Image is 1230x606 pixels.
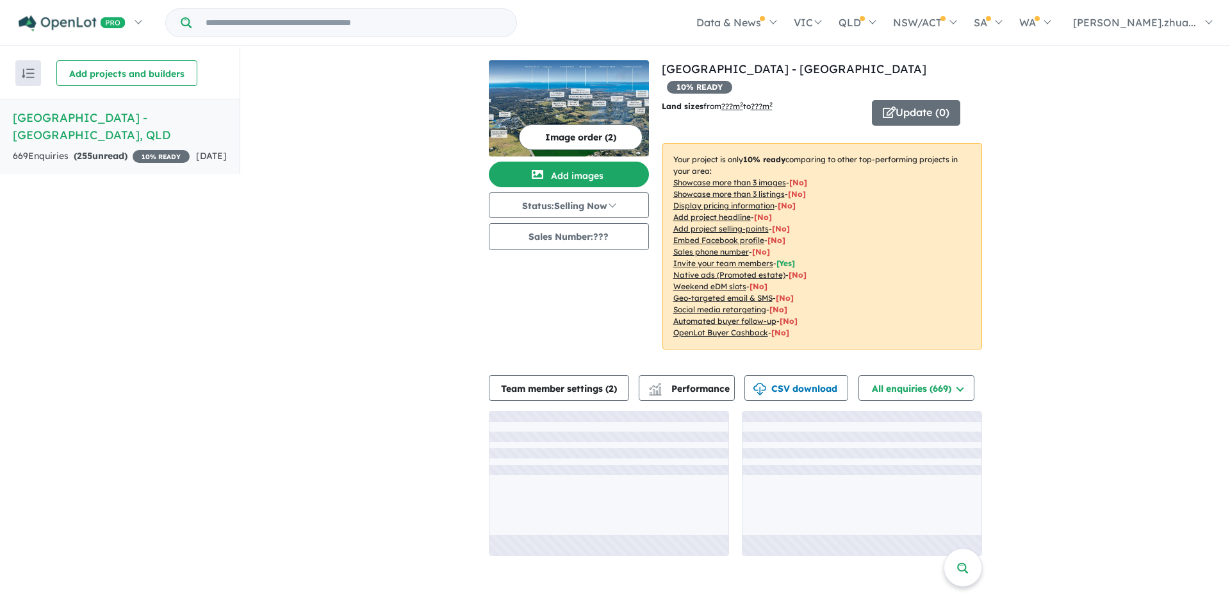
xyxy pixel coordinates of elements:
[13,109,227,144] h5: [GEOGRAPHIC_DATA] - [GEOGRAPHIC_DATA] , QLD
[872,100,960,126] button: Update (0)
[77,150,92,162] span: 255
[74,150,127,162] strong: ( unread)
[752,247,770,257] span: [ No ]
[662,62,926,76] a: [GEOGRAPHIC_DATA] - [GEOGRAPHIC_DATA]
[673,178,786,187] u: Showcase more than 3 images
[489,375,629,401] button: Team member settings (2)
[1073,16,1196,29] span: [PERSON_NAME].zhua...
[649,387,662,395] img: bar-chart.svg
[133,150,190,163] span: 10 % READY
[489,60,649,156] img: PARC Thornlands Estate - Thornlands
[673,270,785,280] u: Native ads (Promoted estate)
[789,178,807,187] span: [ No ]
[769,101,773,108] sup: 2
[673,247,749,257] u: Sales phone number
[673,316,776,326] u: Automated buyer follow-up
[778,201,796,210] span: [ No ]
[519,124,643,150] button: Image order (2)
[776,293,794,303] span: [No]
[744,375,848,401] button: CSV download
[750,282,767,291] span: [No]
[780,316,798,326] span: [No]
[721,101,743,111] u: ??? m
[769,305,787,314] span: [No]
[673,212,751,222] u: Add project headline
[196,150,227,162] span: [DATE]
[13,149,190,164] div: 669 Enquir ies
[776,258,795,268] span: [ Yes ]
[56,60,197,86] button: Add projects and builders
[858,375,974,401] button: All enquiries (669)
[649,383,660,390] img: line-chart.svg
[673,305,766,314] u: Social media retargeting
[673,201,775,210] u: Display pricing information
[743,101,773,111] span: to
[489,162,649,187] button: Add images
[789,270,807,280] span: [No]
[673,258,773,268] u: Invite your team members
[772,224,790,233] span: [ No ]
[662,101,703,111] b: Land sizes
[489,192,649,218] button: Status:Selling Now
[740,101,743,108] sup: 2
[673,293,773,303] u: Geo-targeted email & SMS
[673,189,785,199] u: Showcase more than 3 listings
[754,212,772,222] span: [ No ]
[609,383,614,394] span: 2
[489,223,649,250] button: Sales Number:???
[743,155,785,164] b: 10 % ready
[771,328,789,337] span: [No]
[673,282,746,291] u: Weekend eDM slots
[22,69,35,78] img: sort.svg
[767,235,785,245] span: [ No ]
[19,15,126,31] img: Openlot PRO Logo White
[651,383,730,394] span: Performance
[639,375,735,401] button: Performance
[751,101,773,111] u: ???m
[673,235,764,245] u: Embed Facebook profile
[662,143,982,349] p: Your project is only comparing to other top-performing projects in your area: - - - - - - - - - -...
[753,383,766,396] img: download icon
[788,189,806,199] span: [ No ]
[673,224,769,233] u: Add project selling-points
[194,9,514,37] input: Try estate name, suburb, builder or developer
[662,100,862,113] p: from
[673,328,768,337] u: OpenLot Buyer Cashback
[667,81,732,94] span: 10 % READY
